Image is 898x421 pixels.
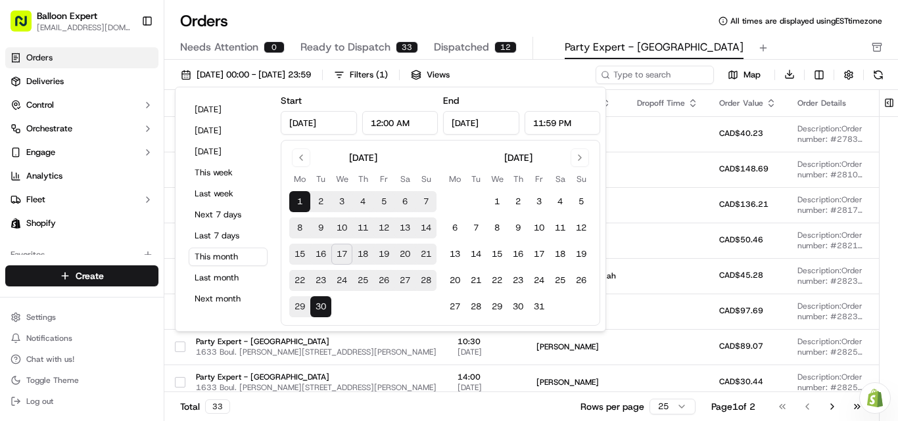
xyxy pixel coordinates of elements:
[373,172,394,186] th: Friday
[719,98,776,108] div: Order Value
[189,269,268,287] button: Last month
[5,71,158,92] a: Deliveries
[443,95,459,106] label: End
[362,111,438,135] input: Time
[486,217,508,238] button: 8
[444,270,465,291] button: 20
[797,336,863,357] span: Description: Order number: #28252 for [PERSON_NAME]
[34,85,237,99] input: Got a question? Start typing here...
[310,217,331,238] button: 9
[797,98,863,108] div: Order Details
[550,172,571,186] th: Saturday
[26,354,74,365] span: Chat with us!
[45,139,166,149] div: We're available if you need us!
[189,206,268,224] button: Next 7 days
[13,13,39,39] img: Nash
[11,218,21,229] img: Shopify logo
[350,69,388,81] div: Filters
[719,376,763,387] span: CAD$30.44
[444,172,465,186] th: Monday
[328,66,394,84] button: Filters(1)
[550,217,571,238] button: 11
[373,191,394,212] button: 5
[331,172,352,186] th: Wednesday
[797,301,863,322] span: Description: Order number: #28236 for [PERSON_NAME]
[373,270,394,291] button: 26
[197,69,311,81] span: [DATE] 00:00 - [DATE] 23:59
[196,372,437,382] span: Party Expert - [GEOGRAPHIC_DATA]
[292,148,310,167] button: Go to previous month
[310,244,331,265] button: 16
[465,296,486,317] button: 28
[26,146,55,158] span: Engage
[373,244,394,265] button: 19
[26,99,54,111] span: Control
[180,11,228,32] h1: Orders
[508,270,529,291] button: 23
[797,159,863,180] span: Description: Order number: #28100 for [PERSON_NAME]
[310,270,331,291] button: 23
[529,270,550,291] button: 24
[26,312,56,322] span: Settings
[5,350,158,368] button: Chat with us!
[289,217,310,238] button: 8
[444,244,465,265] button: 13
[189,185,268,203] button: Last week
[5,5,136,37] button: Balloon Expert[EMAIL_ADDRESS][DOMAIN_NAME]
[486,244,508,265] button: 15
[415,244,437,265] button: 21
[465,244,486,265] button: 14
[415,217,437,238] button: 14
[189,122,268,140] button: [DATE]
[376,69,388,81] span: ( 1 )
[352,244,373,265] button: 18
[719,164,768,174] span: CAD$148.69
[508,217,529,238] button: 9
[289,244,310,265] button: 15
[565,39,744,55] span: Party Expert - [GEOGRAPHIC_DATA]
[5,213,158,234] a: Shopify
[434,39,489,55] span: Dispatched
[196,336,437,347] span: Party Expert - [GEOGRAPHIC_DATA]
[5,189,158,210] button: Fleet
[189,143,268,161] button: [DATE]
[458,336,515,347] span: 10:30
[415,191,437,212] button: 7
[405,66,456,84] button: Views
[465,217,486,238] button: 7
[494,41,517,53] div: 12
[26,170,62,182] span: Analytics
[352,270,373,291] button: 25
[580,400,644,413] p: Rows per page
[5,47,158,68] a: Orders
[719,305,763,316] span: CAD$97.69
[196,347,437,357] span: 1633 Boul. [PERSON_NAME][STREET_ADDRESS][PERSON_NAME]
[111,192,122,202] div: 💻
[744,69,761,81] span: Map
[26,217,56,229] span: Shopify
[189,290,268,308] button: Next month
[5,95,158,116] button: Control
[719,270,763,280] span: CAD$45.28
[13,192,24,202] div: 📗
[13,53,239,74] p: Welcome 👋
[331,217,352,238] button: 10
[310,191,331,212] button: 2
[797,123,863,144] span: Description: Order number: #27830 for [PERSON_NAME]
[300,39,390,55] span: Ready to Dispatch
[427,69,450,81] span: Views
[37,9,97,22] button: Balloon Expert
[550,270,571,291] button: 25
[396,41,418,53] div: 33
[711,400,755,413] div: Page 1 of 2
[529,296,550,317] button: 31
[76,269,104,282] span: Create
[465,172,486,186] th: Tuesday
[415,270,437,291] button: 28
[93,222,159,233] a: Powered byPylon
[37,22,131,33] button: [EMAIL_ADDRESS][DOMAIN_NAME]
[637,98,698,108] div: Dropoff Time
[352,217,373,238] button: 11
[529,172,550,186] th: Friday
